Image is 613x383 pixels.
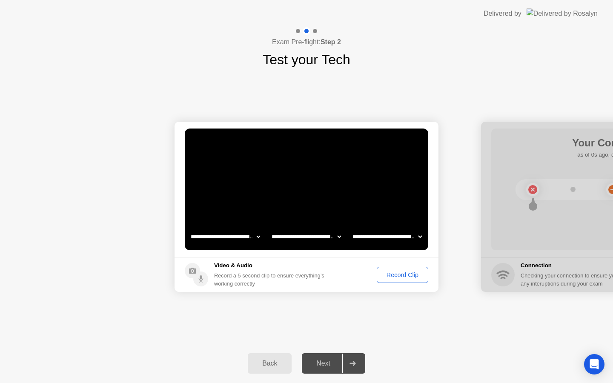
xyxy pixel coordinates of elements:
[584,354,604,374] div: Open Intercom Messenger
[304,360,342,367] div: Next
[484,9,521,19] div: Delivered by
[380,272,425,278] div: Record Clip
[248,353,292,374] button: Back
[527,9,598,18] img: Delivered by Rosalyn
[321,38,341,46] b: Step 2
[263,49,350,70] h1: Test your Tech
[302,353,365,374] button: Next
[377,267,428,283] button: Record Clip
[214,272,328,288] div: Record a 5 second clip to ensure everything’s working correctly
[351,228,424,245] select: Available microphones
[214,261,328,270] h5: Video & Audio
[270,228,343,245] select: Available speakers
[272,37,341,47] h4: Exam Pre-flight:
[250,360,289,367] div: Back
[189,228,262,245] select: Available cameras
